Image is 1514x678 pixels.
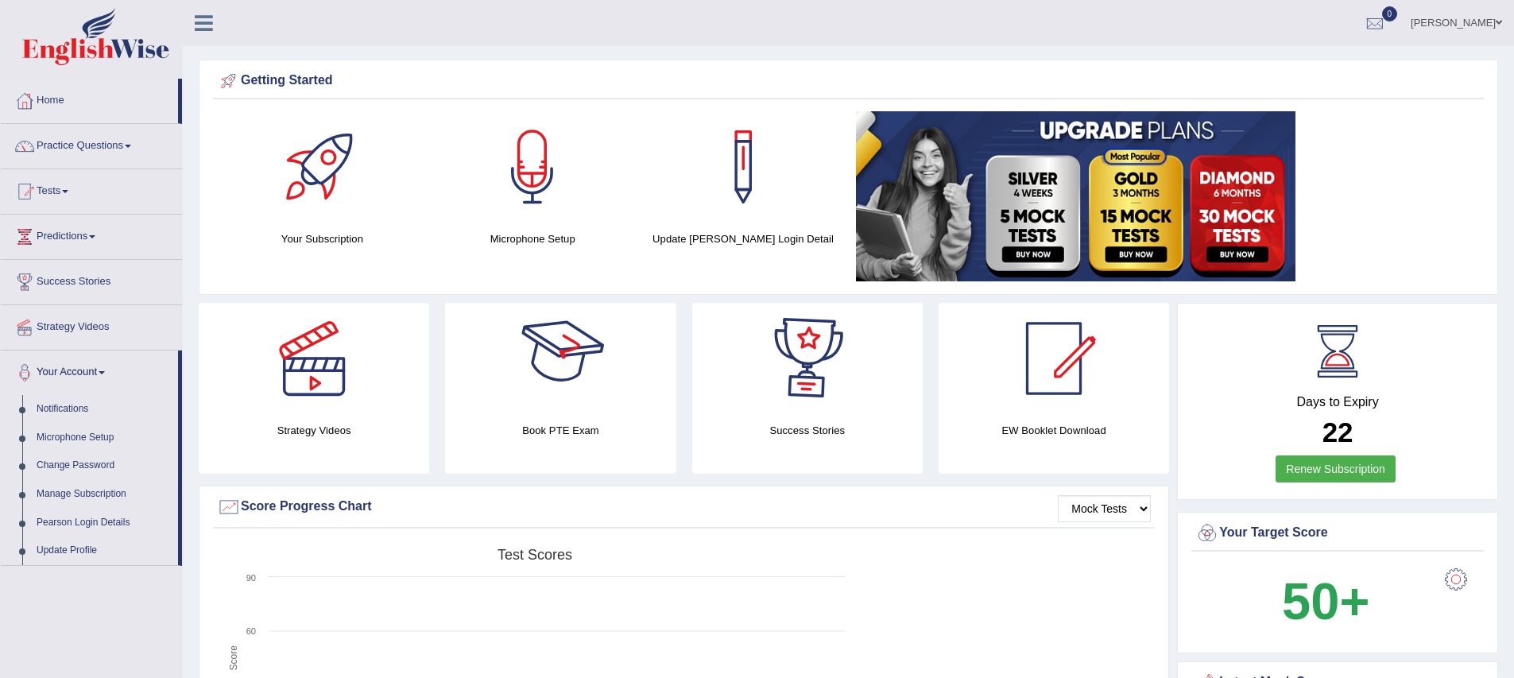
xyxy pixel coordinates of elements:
[1282,572,1369,630] b: 50+
[225,231,420,247] h4: Your Subscription
[1195,521,1480,545] div: Your Target Score
[217,495,1151,519] div: Score Progress Chart
[1,124,182,164] a: Practice Questions
[646,231,841,247] h4: Update [PERSON_NAME] Login Detail
[29,509,178,537] a: Pearson Login Details
[692,422,923,439] h4: Success Stories
[199,422,429,439] h4: Strategy Videos
[1,169,182,209] a: Tests
[1195,395,1480,409] h4: Days to Expiry
[246,573,256,583] text: 90
[29,451,178,480] a: Change Password
[498,547,572,563] tspan: Test scores
[228,645,239,671] tspan: Score
[1,215,182,254] a: Predictions
[29,395,178,424] a: Notifications
[1,351,178,390] a: Your Account
[29,537,178,565] a: Update Profile
[1276,455,1396,482] a: Renew Subscription
[1,305,182,345] a: Strategy Videos
[1,260,182,300] a: Success Stories
[217,69,1480,93] div: Getting Started
[856,111,1295,281] img: small5.jpg
[436,231,630,247] h4: Microphone Setup
[1382,6,1398,21] span: 0
[445,422,676,439] h4: Book PTE Exam
[29,480,178,509] a: Manage Subscription
[1,79,178,118] a: Home
[939,422,1169,439] h4: EW Booklet Download
[29,424,178,452] a: Microphone Setup
[246,626,256,636] text: 60
[1322,416,1353,447] b: 22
